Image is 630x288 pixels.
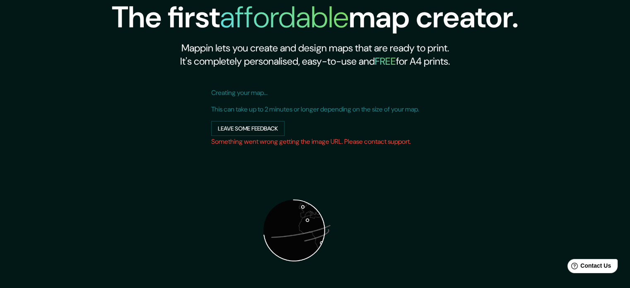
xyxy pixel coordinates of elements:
[211,136,419,148] h6: Something went wrong getting the image URL. Please contact support.
[556,256,621,279] iframe: Help widget launcher
[112,41,519,68] h2: Mappin lets you create and design maps that are ready to print. It's completely personalised, eas...
[375,55,396,68] h5: FREE
[211,121,285,136] button: Leave some feedback
[211,104,419,114] p: This can take up to 2 minutes or longer depending on the size of your map.
[211,88,419,98] p: Creating your map...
